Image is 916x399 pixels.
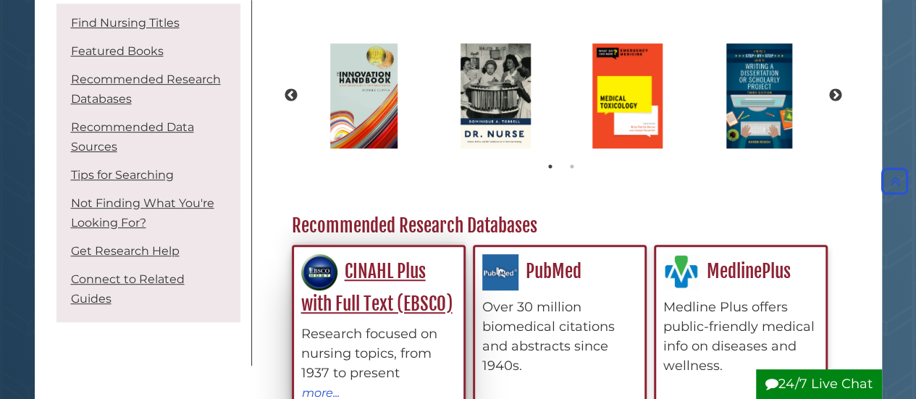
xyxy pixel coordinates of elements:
a: Recommended Research Databases [71,72,221,106]
a: CINAHL Plus with Full Text (EBSCO) [301,260,453,315]
a: Find Nursing Titles [71,16,180,30]
a: Connect to Related Guides [71,272,185,306]
a: Get Research Help [71,244,180,258]
img: A nurse's step-by-step guide to writing a dissertation or scholarly project [719,36,799,156]
a: Recommended Data Sources [71,120,194,154]
div: Research focused on nursing topics, from 1937 to present [301,324,456,383]
h2: Recommended Research Databases [285,214,839,238]
a: Not Finding What You're Looking For? [71,196,214,230]
a: MedlinePlus [663,260,791,282]
img: Dr. nurse : science, politics, and the transformation of American nursing [453,36,538,156]
a: Back to Top [878,173,912,189]
button: Next [828,88,843,103]
a: Tips for Searching [71,168,174,182]
button: 2 of 2 [565,159,579,174]
a: Featured Books [71,44,164,58]
button: 24/7 Live Chat [756,369,882,399]
div: Over 30 million biomedical citations and abstracts since 1940s. [482,298,637,376]
img: The innovation handbook : a nurse leader's guide to transforming nursing [323,36,405,156]
a: PubMed [482,260,581,282]
img: What Do I Do Now? Medical Toxicology [585,36,669,156]
button: Previous [284,88,298,103]
div: Medline Plus offers public-friendly medical info on diseases and wellness. [663,298,818,376]
button: 1 of 2 [543,159,558,174]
